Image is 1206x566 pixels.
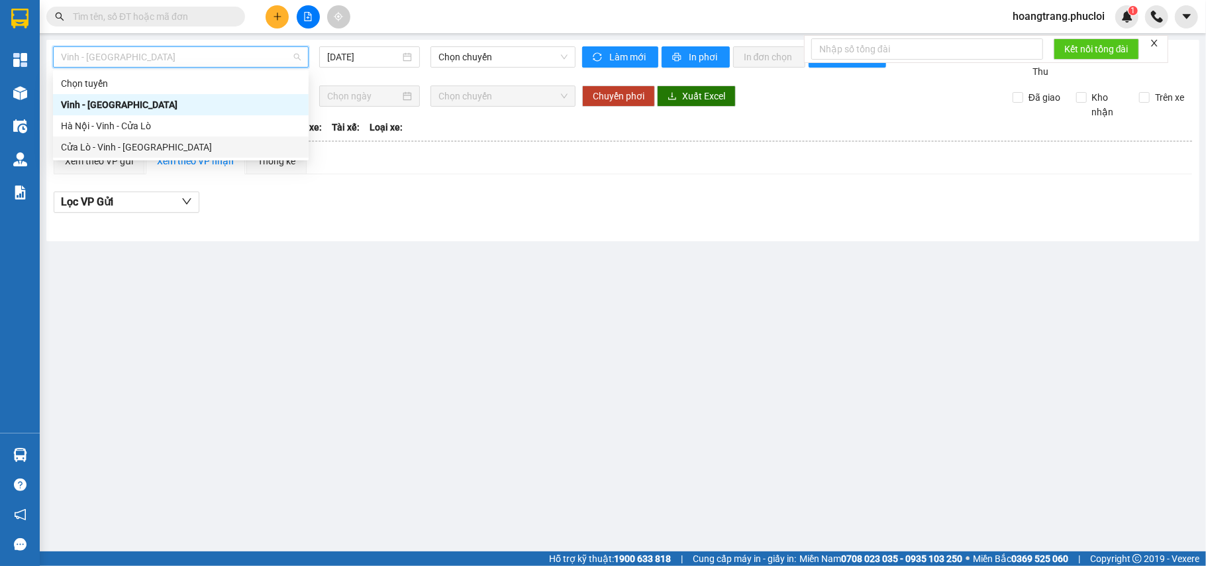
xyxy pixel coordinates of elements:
span: Làm mới [609,50,648,64]
img: solution-icon [13,186,27,199]
strong: 0369 525 060 [1011,553,1068,564]
span: message [14,538,26,551]
img: dashboard-icon [13,53,27,67]
img: logo-vxr [11,9,28,28]
img: warehouse-icon [13,152,27,166]
span: | [1078,551,1080,566]
span: plus [273,12,282,21]
span: Kho nhận [1087,90,1130,119]
span: close [1150,38,1159,48]
span: Miền Nam [799,551,962,566]
span: question-circle [14,479,26,491]
span: | [681,551,683,566]
div: Xem theo VP gửi [65,154,133,168]
button: printerIn phơi [662,46,730,68]
span: Chọn chuyến [438,47,568,67]
span: copyright [1132,554,1142,563]
img: icon-new-feature [1121,11,1133,23]
div: Thống kê [258,154,295,168]
div: Vinh - Hà Tĩnh [53,94,309,115]
div: Chọn tuyến [53,73,309,94]
strong: 1900 633 818 [614,553,671,564]
span: notification [14,508,26,521]
img: warehouse-icon [13,86,27,100]
div: Cửa Lò - Vinh - Hà Nội [53,137,309,158]
span: Vinh - Hà Tĩnh [61,47,301,67]
span: Tài xế: [332,120,360,135]
div: Xem theo VP nhận [157,154,234,168]
b: GỬI : VP Khuất Duy Tiến [17,96,214,118]
input: 14/09/2025 [327,50,400,64]
img: warehouse-icon [13,119,27,133]
input: Tìm tên, số ĐT hoặc mã đơn [73,9,229,24]
span: printer [672,52,683,63]
span: ⚪️ [966,556,970,561]
div: Vinh - [GEOGRAPHIC_DATA] [61,97,301,112]
span: Miền Bắc [973,551,1068,566]
span: Đã giao [1023,90,1066,105]
button: plus [266,5,289,28]
button: file-add [297,5,320,28]
span: Kết nối tổng đài [1064,42,1129,56]
button: aim [327,5,350,28]
span: Loại xe: [370,120,403,135]
span: sync [593,52,604,63]
span: Hỗ trợ kỹ thuật: [549,551,671,566]
sup: 1 [1129,6,1138,15]
div: Hà Nội - Vinh - Cửa Lò [53,115,309,137]
button: Lọc VP Gửi [54,192,199,213]
strong: 0708 023 035 - 0935 103 250 [841,553,962,564]
img: warehouse-icon [13,448,27,462]
li: [PERSON_NAME], [PERSON_NAME] [124,32,554,49]
input: Nhập số tổng đài [811,38,1043,60]
img: phone-icon [1151,11,1163,23]
input: Chọn ngày [327,89,400,103]
div: Chọn tuyến [61,76,301,91]
button: downloadXuất Excel [657,85,736,107]
span: file-add [303,12,313,21]
span: caret-down [1181,11,1193,23]
span: Cung cấp máy in - giấy in: [693,551,796,566]
span: Số xe: [297,120,322,135]
span: Lọc VP Gửi [61,194,113,210]
span: search [55,12,64,21]
button: syncLàm mới [582,46,658,68]
span: 1 [1131,6,1135,15]
span: down [181,196,192,207]
span: Chọn chuyến [438,86,568,106]
div: Hà Nội - Vinh - Cửa Lò [61,119,301,133]
span: aim [334,12,343,21]
span: hoangtrang.phucloi [1002,8,1115,25]
span: In phơi [689,50,719,64]
button: Kết nối tổng đài [1054,38,1139,60]
button: caret-down [1175,5,1198,28]
li: Hotline: 02386655777, 02462925925, 0944789456 [124,49,554,66]
div: Cửa Lò - Vinh - [GEOGRAPHIC_DATA] [61,140,301,154]
button: In đơn chọn [733,46,805,68]
img: logo.jpg [17,17,83,83]
span: Trên xe [1150,90,1189,105]
button: Chuyển phơi [582,85,655,107]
